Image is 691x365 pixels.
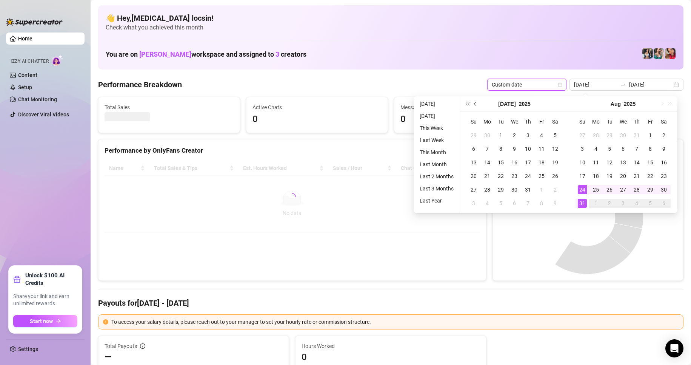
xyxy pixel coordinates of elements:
td: 2025-08-18 [589,169,603,183]
img: Zaddy [654,48,664,59]
th: We [508,115,521,128]
div: 21 [483,172,492,181]
li: [DATE] [417,99,457,108]
span: gift [13,275,21,283]
div: 28 [591,131,600,140]
div: 27 [469,185,478,194]
th: Fr [535,115,548,128]
div: 29 [605,131,614,140]
span: Active Chats [252,103,382,111]
td: 2025-07-07 [480,142,494,156]
div: 10 [523,144,532,153]
td: 2025-07-01 [494,128,508,142]
td: 2025-08-24 [576,183,589,196]
div: 4 [632,199,641,208]
td: 2025-09-05 [643,196,657,210]
td: 2025-08-14 [630,156,643,169]
div: 9 [551,199,560,208]
td: 2025-08-16 [657,156,671,169]
td: 2025-07-17 [521,156,535,169]
div: 7 [632,144,641,153]
td: 2025-07-02 [508,128,521,142]
td: 2025-07-04 [535,128,548,142]
div: 30 [483,131,492,140]
div: 2 [605,199,614,208]
div: 29 [469,131,478,140]
div: 6 [619,144,628,153]
span: Total Payouts [105,342,137,350]
span: 0 [252,112,382,127]
td: 2025-07-03 [521,128,535,142]
span: Start now [30,318,53,324]
td: 2025-08-13 [616,156,630,169]
th: Th [521,115,535,128]
div: 30 [659,185,668,194]
td: 2025-08-19 [603,169,616,183]
div: 15 [646,158,655,167]
div: 31 [632,131,641,140]
td: 2025-07-27 [576,128,589,142]
div: 22 [646,172,655,181]
td: 2025-08-05 [494,196,508,210]
span: 0 [400,112,529,127]
th: Mo [480,115,494,128]
div: 30 [619,131,628,140]
div: 26 [605,185,614,194]
div: 25 [591,185,600,194]
div: 7 [483,144,492,153]
td: 2025-08-04 [589,142,603,156]
th: Tu [603,115,616,128]
td: 2025-07-09 [508,142,521,156]
div: 15 [496,158,505,167]
span: Custom date [492,79,562,90]
td: 2025-07-27 [467,183,480,196]
span: Hours Worked [302,342,480,350]
td: 2025-07-10 [521,142,535,156]
td: 2025-07-12 [548,142,562,156]
h4: Payouts for [DATE] - [DATE] [98,298,683,308]
div: 20 [619,172,628,181]
td: 2025-07-18 [535,156,548,169]
button: Start nowarrow-right [13,315,77,327]
img: AI Chatter [52,55,63,66]
span: loading [288,192,297,202]
th: Th [630,115,643,128]
td: 2025-08-30 [657,183,671,196]
a: Chat Monitoring [18,96,57,102]
div: 19 [605,172,614,181]
li: [DATE] [417,111,457,121]
div: 25 [537,172,546,181]
div: 28 [632,185,641,194]
td: 2025-08-27 [616,183,630,196]
span: [PERSON_NAME] [139,50,191,58]
td: 2025-07-21 [480,169,494,183]
div: 2 [551,185,560,194]
li: This Month [417,148,457,157]
span: 3 [275,50,279,58]
div: 5 [496,199,505,208]
a: Home [18,36,32,42]
div: 3 [578,144,587,153]
div: 27 [578,131,587,140]
div: 9 [659,144,668,153]
img: Vanessa [665,48,676,59]
th: Fr [643,115,657,128]
input: End date [629,80,672,89]
td: 2025-07-31 [630,128,643,142]
td: 2025-08-05 [603,142,616,156]
span: 0 [302,351,480,363]
div: 17 [578,172,587,181]
a: Settings [18,346,38,352]
th: Sa [548,115,562,128]
div: 6 [510,199,519,208]
div: 12 [551,144,560,153]
td: 2025-08-23 [657,169,671,183]
div: 12 [605,158,614,167]
h1: You are on workspace and assigned to creators [106,50,306,59]
button: Choose a year [519,96,531,111]
td: 2025-07-29 [494,183,508,196]
div: 20 [469,172,478,181]
div: 1 [496,131,505,140]
div: 26 [551,172,560,181]
td: 2025-07-22 [494,169,508,183]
